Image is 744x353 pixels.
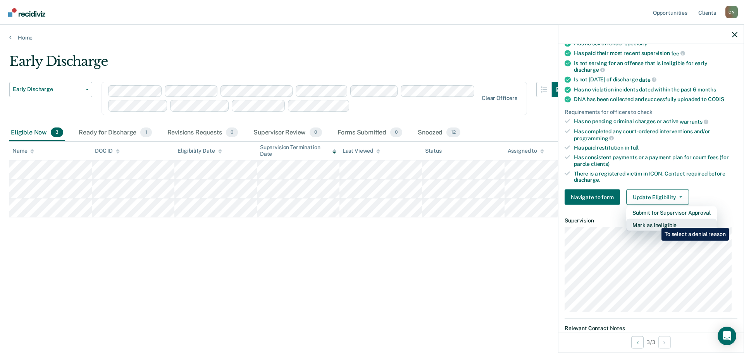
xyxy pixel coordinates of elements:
[9,53,567,76] div: Early Discharge
[9,34,735,41] a: Home
[697,86,716,92] span: months
[226,127,238,138] span: 0
[708,96,724,102] span: CODIS
[51,127,63,138] span: 3
[626,219,717,231] button: Mark as Ineligible
[77,124,153,141] div: Ready for Discharge
[574,118,737,125] div: Has no pending criminal charges or active
[725,6,738,18] div: C N
[425,148,442,154] div: Status
[13,86,83,93] span: Early Discharge
[574,154,737,167] div: Has consistent payments or a payment plan for court fees (for parole
[574,145,737,151] div: Has paid restitution in
[336,124,404,141] div: Forms Submitted
[565,217,737,224] dt: Supervision
[574,170,737,183] div: There is a registered victim in ICON. Contact required before
[416,124,462,141] div: Snoozed
[574,60,737,73] div: Is not serving for an offense that is ineligible for early
[558,332,744,352] div: 3 / 3
[630,145,639,151] span: full
[574,50,737,57] div: Has paid their most recent supervision
[680,119,708,125] span: warrants
[8,8,45,17] img: Recidiviz
[482,95,517,102] div: Clear officers
[725,6,738,18] button: Profile dropdown button
[166,124,239,141] div: Revisions Requests
[718,327,736,345] div: Open Intercom Messenger
[574,135,614,141] span: programming
[565,189,620,205] button: Navigate to form
[574,96,737,102] div: DNA has been collected and successfully uploaded to
[252,124,324,141] div: Supervisor Review
[12,148,34,154] div: Name
[565,108,737,115] div: Requirements for officers to check
[177,148,222,154] div: Eligibility Date
[140,127,152,138] span: 1
[446,127,460,138] span: 12
[390,127,402,138] span: 0
[9,124,65,141] div: Eligible Now
[574,177,600,183] span: discharge.
[626,207,717,219] button: Submit for Supervisor Approval
[671,50,685,56] span: fee
[574,86,737,93] div: Has no violation incidents dated within the past 6
[343,148,380,154] div: Last Viewed
[591,160,610,167] span: clients)
[95,148,120,154] div: DOC ID
[565,325,737,331] dt: Relevant Contact Notes
[631,336,644,348] button: Previous Opportunity
[565,189,623,205] a: Navigate to form link
[626,189,689,205] button: Update Eligibility
[574,67,605,73] span: discharge
[574,76,737,83] div: Is not [DATE] of discharge
[574,128,737,141] div: Has completed any court-ordered interventions and/or
[310,127,322,138] span: 0
[639,76,656,83] span: date
[658,336,671,348] button: Next Opportunity
[508,148,544,154] div: Assigned to
[260,144,336,157] div: Supervision Termination Date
